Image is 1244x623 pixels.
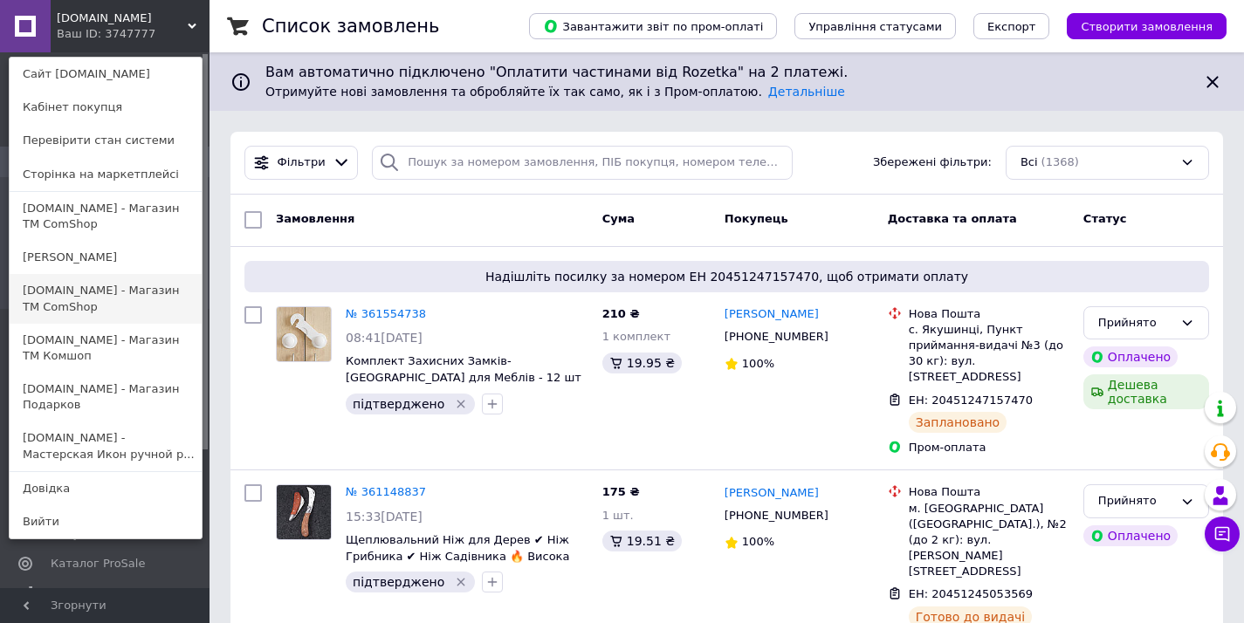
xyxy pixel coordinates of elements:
[529,13,777,39] button: Завантажити звіт по пром-оплаті
[1049,19,1227,32] a: Створити замовлення
[602,307,640,320] span: 210 ₴
[10,505,202,538] a: Вийти
[1098,492,1173,510] div: Прийнято
[909,394,1033,407] span: ЕН: 20451247157470
[353,575,444,589] span: підтверджено
[262,16,439,37] h1: Список замовлень
[1083,212,1127,225] span: Статус
[346,510,423,524] span: 15:33[DATE]
[725,212,788,225] span: Покупець
[265,63,1188,83] span: Вам автоматично підключено "Оплатити частинами від Rozetka" на 2 платежі.
[602,531,682,551] div: 19.51 ₴
[1081,20,1213,33] span: Створити замовлення
[1083,374,1209,409] div: Дешева доставка
[57,10,188,26] span: Organic-Rise.UA
[10,241,202,274] a: [PERSON_NAME]
[808,20,942,33] span: Управління статусами
[909,440,1069,455] div: Пром-оплата
[346,533,569,578] a: Щеплювальний Ніж для Дерев ✔ Ніж Грибника ✔ Ніж Садівника 🔥 Висока Якість 🔥
[51,556,145,572] span: Каталог ProSale
[10,274,202,323] a: [DOMAIN_NAME] - Магазин ТМ ComShop
[909,412,1007,433] div: Заплановано
[346,331,423,345] span: 08:41[DATE]
[278,154,326,171] span: Фільтри
[543,18,763,34] span: Завантажити звіт по пром-оплаті
[602,485,640,498] span: 175 ₴
[346,307,426,320] a: № 361554738
[251,268,1202,285] span: Надішліть посилку за номером ЕН 20451247157470, щоб отримати оплату
[909,484,1069,500] div: Нова Пошта
[1083,346,1178,367] div: Оплачено
[1205,517,1240,551] button: Чат з покупцем
[10,91,202,124] a: Кабінет покупця
[1083,525,1178,546] div: Оплачено
[276,306,332,362] a: Фото товару
[602,353,682,373] div: 19.95 ₴
[742,535,774,548] span: 100%
[346,354,581,400] a: Комплект Захисних Замків-[GEOGRAPHIC_DATA] для Меблів - 12 шт - для Захисту Дітей в Домі
[10,158,202,191] a: Сторінка на маркетплейсі
[794,13,956,39] button: Управління статусами
[602,212,635,225] span: Cума
[725,306,819,323] a: [PERSON_NAME]
[276,212,354,225] span: Замовлення
[1098,314,1173,332] div: Прийнято
[909,587,1033,600] span: ЕН: 20451245053569
[1067,13,1227,39] button: Створити замовлення
[10,124,202,157] a: Перевірити стан системи
[10,421,202,470] a: [DOMAIN_NAME] - Мастерская Икон ручной р...
[277,307,331,361] img: Фото товару
[265,85,845,99] span: Отримуйте нові замовлення та обробляйте їх так само, як і з Пром-оплатою.
[973,13,1050,39] button: Експорт
[721,504,832,527] div: [PHONE_NUMBER]
[10,192,202,241] a: [DOMAIN_NAME] - Магазин ТМ ComShop
[1041,155,1079,168] span: (1368)
[277,485,331,539] img: Фото товару
[51,585,111,601] span: Аналітика
[909,322,1069,386] div: с. Якушинці, Пункт приймання-видачі №3 (до 30 кг): вул. [STREET_ADDRESS]
[602,330,670,343] span: 1 комплект
[742,357,774,370] span: 100%
[10,373,202,421] a: [DOMAIN_NAME] - Магазин Подарков
[372,146,793,180] input: Пошук за номером замовлення, ПІБ покупця, номером телефону, Email, номером накладної
[721,325,832,348] div: [PHONE_NUMBER]
[10,472,202,505] a: Довідка
[454,575,468,589] svg: Видалити мітку
[276,484,332,540] a: Фото товару
[1021,154,1038,171] span: Всі
[987,20,1036,33] span: Експорт
[57,26,130,42] div: Ваш ID: 3747777
[909,306,1069,322] div: Нова Пошта
[768,85,845,99] a: Детальніше
[725,485,819,502] a: [PERSON_NAME]
[454,397,468,411] svg: Видалити мітку
[346,485,426,498] a: № 361148837
[888,212,1017,225] span: Доставка та оплата
[353,397,444,411] span: підтверджено
[10,324,202,373] a: [DOMAIN_NAME] - Магазин TM Комшоп
[873,154,992,171] span: Збережені фільтри:
[909,501,1069,580] div: м. [GEOGRAPHIC_DATA] ([GEOGRAPHIC_DATA].), №2 (до 2 кг): вул. [PERSON_NAME][STREET_ADDRESS]
[602,509,634,522] span: 1 шт.
[10,58,202,91] a: Сайт [DOMAIN_NAME]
